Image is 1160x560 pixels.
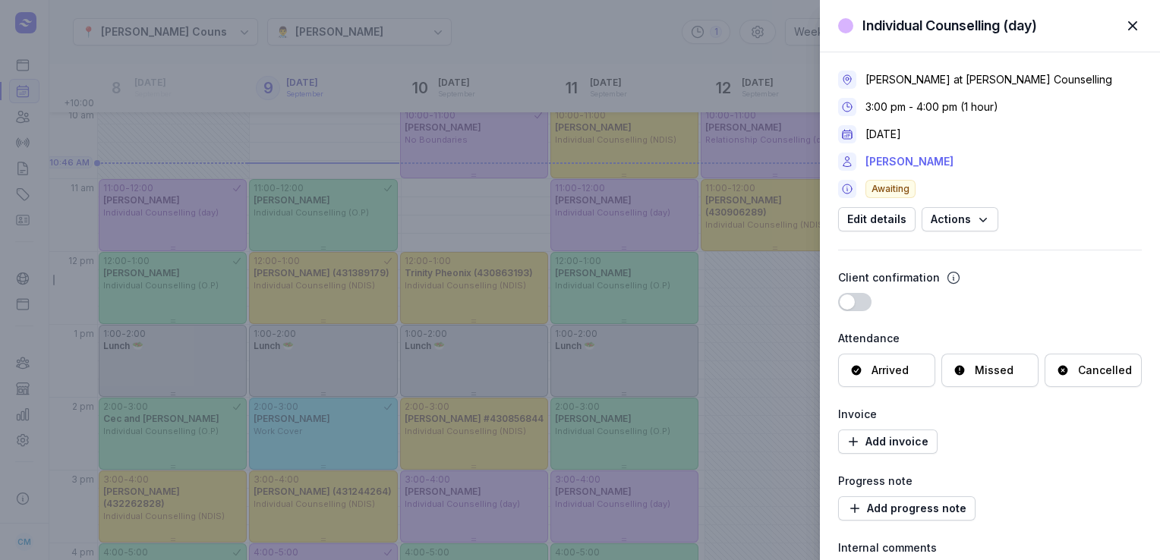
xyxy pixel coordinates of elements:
div: Internal comments [838,539,1142,557]
div: 3:00 pm - 4:00 pm (1 hour) [865,99,998,115]
div: Client confirmation [838,269,940,287]
span: Actions [931,210,989,228]
a: [PERSON_NAME] [865,153,954,171]
div: Individual Counselling (day) [862,17,1037,35]
span: Add invoice [847,433,928,451]
div: Invoice [838,405,1142,423]
div: Missed [975,363,1013,378]
div: Attendance [838,329,1142,348]
button: Edit details [838,207,916,231]
button: Actions [922,207,998,231]
div: Progress note [838,472,1142,490]
div: Arrived [872,363,909,378]
span: Awaiting [865,180,916,198]
div: [DATE] [865,127,901,142]
span: Add progress note [847,499,966,518]
div: [PERSON_NAME] at [PERSON_NAME] Counselling [865,72,1112,87]
div: Cancelled [1078,363,1132,378]
span: Edit details [847,210,906,228]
